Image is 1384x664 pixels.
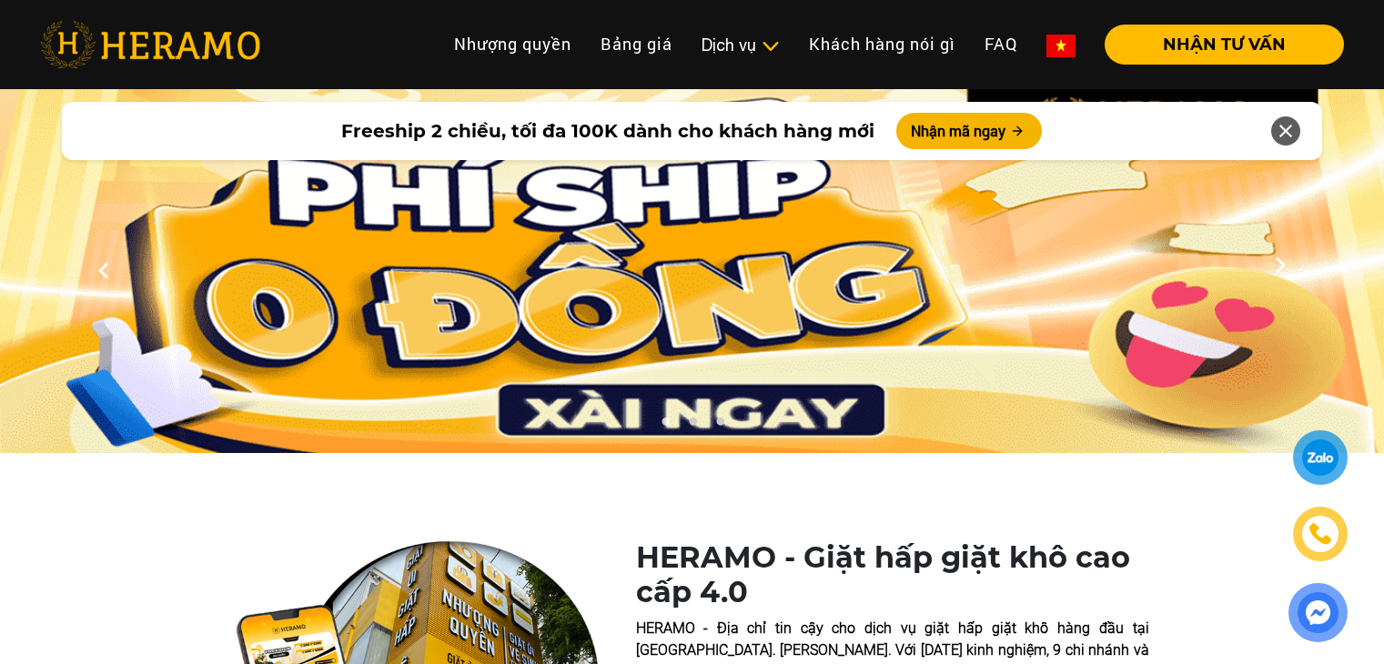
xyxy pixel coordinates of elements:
[1046,35,1076,57] img: vn-flag.png
[1105,25,1344,65] button: NHẬN TƯ VẤN
[711,417,729,435] button: 3
[970,25,1032,64] a: FAQ
[896,113,1042,149] button: Nhận mã ngay
[683,417,702,435] button: 2
[586,25,687,64] a: Bảng giá
[702,33,780,57] div: Dịch vụ
[794,25,970,64] a: Khách hàng nói gì
[636,540,1149,610] h1: HERAMO - Giặt hấp giặt khô cao cấp 4.0
[40,21,260,68] img: heramo-logo.png
[439,25,586,64] a: Nhượng quyền
[761,37,780,55] img: subToggleIcon
[1308,520,1334,547] img: phone-icon
[1295,508,1346,559] a: phone-icon
[341,117,874,145] span: Freeship 2 chiều, tối đa 100K dành cho khách hàng mới
[1090,36,1344,53] a: NHẬN TƯ VẤN
[656,417,674,435] button: 1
